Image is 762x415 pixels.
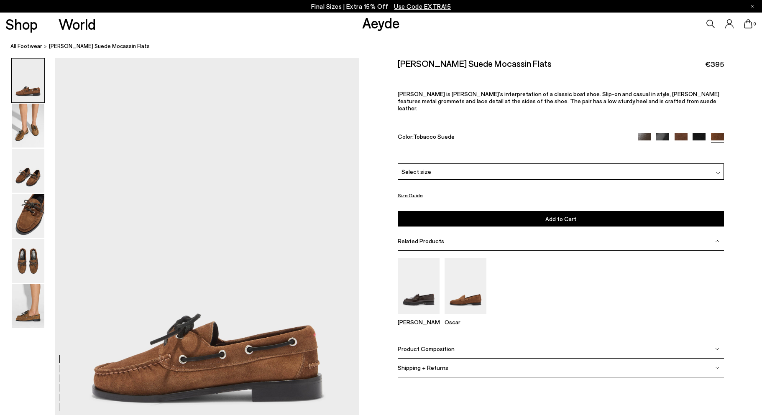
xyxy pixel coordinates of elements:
[413,133,455,140] span: Tobacco Suede
[398,90,719,112] span: [PERSON_NAME] is [PERSON_NAME]’s interpretation of a classic boat shoe. Slip-on and casual in sty...
[10,42,42,51] a: All Footwear
[311,1,451,12] p: Final Sizes | Extra 15% Off
[398,318,440,326] p: [PERSON_NAME]
[398,258,440,313] img: Leon Loafers
[744,19,752,28] a: 0
[398,364,448,371] span: Shipping + Returns
[716,171,720,175] img: svg%3E
[398,190,423,201] button: Size Guide
[398,308,440,326] a: Leon Loafers [PERSON_NAME]
[445,308,486,326] a: Oscar Suede Loafers Oscar
[49,42,150,51] span: [PERSON_NAME] Suede Mocassin Flats
[10,35,762,58] nav: breadcrumb
[12,104,44,148] img: Harris Suede Mocassin Flats - Image 2
[715,366,719,370] img: svg%3E
[398,133,628,143] div: Color:
[752,22,757,26] span: 0
[5,17,38,31] a: Shop
[705,59,724,69] span: €395
[362,14,400,31] a: Aeyde
[398,345,455,352] span: Product Composition
[12,284,44,328] img: Harris Suede Mocassin Flats - Image 6
[715,347,719,351] img: svg%3E
[59,17,96,31] a: World
[398,211,724,227] button: Add to Cart
[12,59,44,102] img: Harris Suede Mocassin Flats - Image 1
[12,149,44,193] img: Harris Suede Mocassin Flats - Image 3
[398,58,552,69] h2: [PERSON_NAME] Suede Mocassin Flats
[545,215,576,222] span: Add to Cart
[445,318,486,326] p: Oscar
[12,194,44,238] img: Harris Suede Mocassin Flats - Image 4
[398,237,444,244] span: Related Products
[401,167,431,176] span: Select size
[394,3,451,10] span: Navigate to /collections/ss25-final-sizes
[445,258,486,313] img: Oscar Suede Loafers
[12,239,44,283] img: Harris Suede Mocassin Flats - Image 5
[715,239,719,243] img: svg%3E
